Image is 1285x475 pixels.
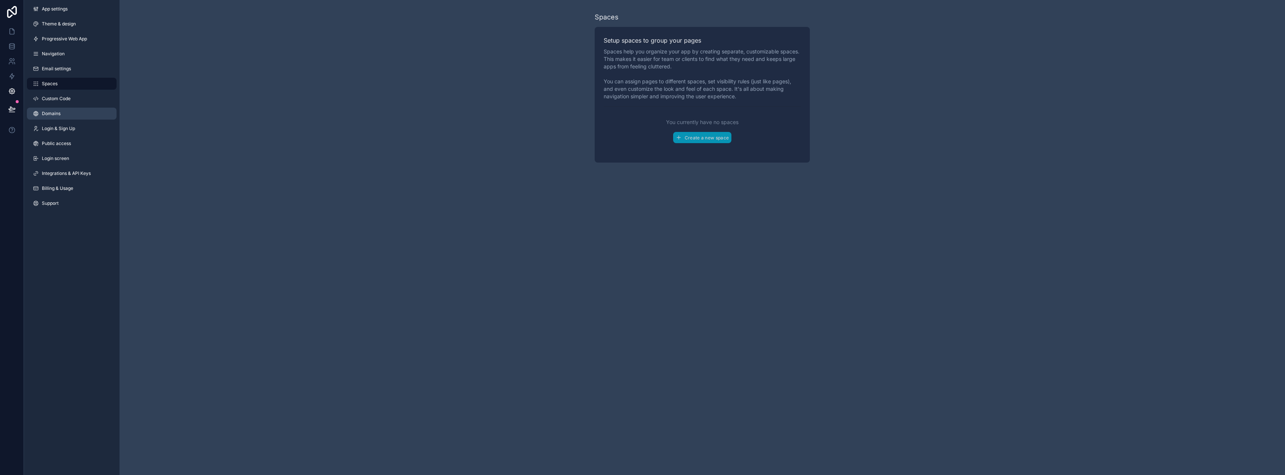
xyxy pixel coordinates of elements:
a: Login screen [27,152,117,164]
span: Support [42,200,59,206]
span: Theme & design [42,21,76,27]
span: Integrations & API Keys [42,170,91,176]
a: Email settings [27,63,117,75]
h2: Setup spaces to group your pages [604,36,801,45]
a: Public access [27,138,117,149]
a: Support [27,197,117,209]
a: Custom Code [27,93,117,105]
a: Navigation [27,48,117,60]
span: Navigation [42,51,65,57]
a: Theme & design [27,18,117,30]
a: App settings [27,3,117,15]
span: Spaces [42,81,58,87]
p: Spaces help you organize your app by creating separate, customizable spaces. This makes it easier... [604,48,801,100]
span: App settings [42,6,68,12]
span: Email settings [42,66,71,72]
button: Create a new space [673,132,731,143]
p: You currently have no spaces [666,118,739,126]
span: Progressive Web App [42,36,87,42]
span: Login screen [42,155,69,161]
span: Domains [42,111,61,117]
a: Login & Sign Up [27,123,117,135]
a: Domains [27,108,117,120]
a: Spaces [27,78,117,90]
span: Login & Sign Up [42,126,75,132]
a: Billing & Usage [27,182,117,194]
span: Create a new space [685,135,729,141]
a: Progressive Web App [27,33,117,45]
span: Billing & Usage [42,185,73,191]
span: Public access [42,141,71,146]
a: Integrations & API Keys [27,167,117,179]
div: Spaces [595,12,619,22]
span: Custom Code [42,96,71,102]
